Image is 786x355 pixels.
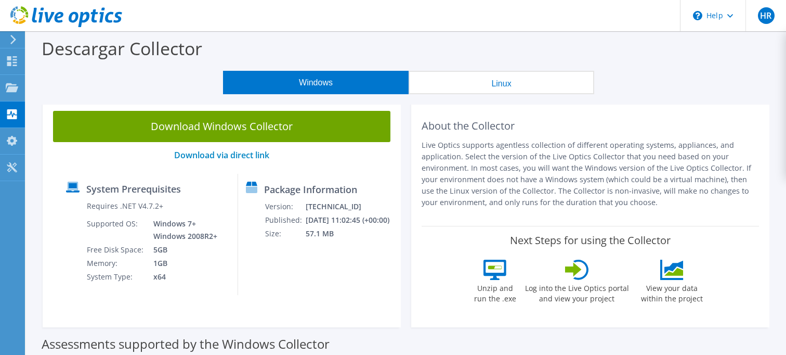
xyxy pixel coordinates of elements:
td: [DATE] 11:02:45 (+00:00) [305,213,396,227]
td: Published: [265,213,305,227]
label: Next Steps for using the Collector [510,234,671,247]
p: Live Optics supports agentless collection of different operating systems, appliances, and applica... [422,140,759,208]
label: System Prerequisites [86,184,181,194]
label: Unzip and run the .exe [471,280,519,304]
td: x64 [146,270,219,284]
td: Supported OS: [86,217,146,243]
label: View your data within the project [635,280,710,304]
td: System Type: [86,270,146,284]
td: Memory: [86,257,146,270]
td: Version: [265,200,305,213]
svg: \n [693,11,702,20]
label: Log into the Live Optics portal and view your project [525,280,630,304]
label: Requires .NET V4.7.2+ [87,201,163,211]
td: 57.1 MB [305,227,396,240]
label: Package Information [264,184,357,195]
span: HR [758,7,775,24]
td: Windows 7+ Windows 2008R2+ [146,217,219,243]
a: Download via direct link [174,149,269,161]
a: Download Windows Collector [53,111,390,142]
label: Descargar Collector [42,36,202,60]
h2: About the Collector [422,120,759,132]
button: Windows [223,71,409,94]
td: Size: [265,227,305,240]
button: Linux [409,71,594,94]
td: [TECHNICAL_ID] [305,200,396,213]
label: Assessments supported by the Windows Collector [42,339,330,349]
td: Free Disk Space: [86,243,146,257]
td: 1GB [146,257,219,270]
td: 5GB [146,243,219,257]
